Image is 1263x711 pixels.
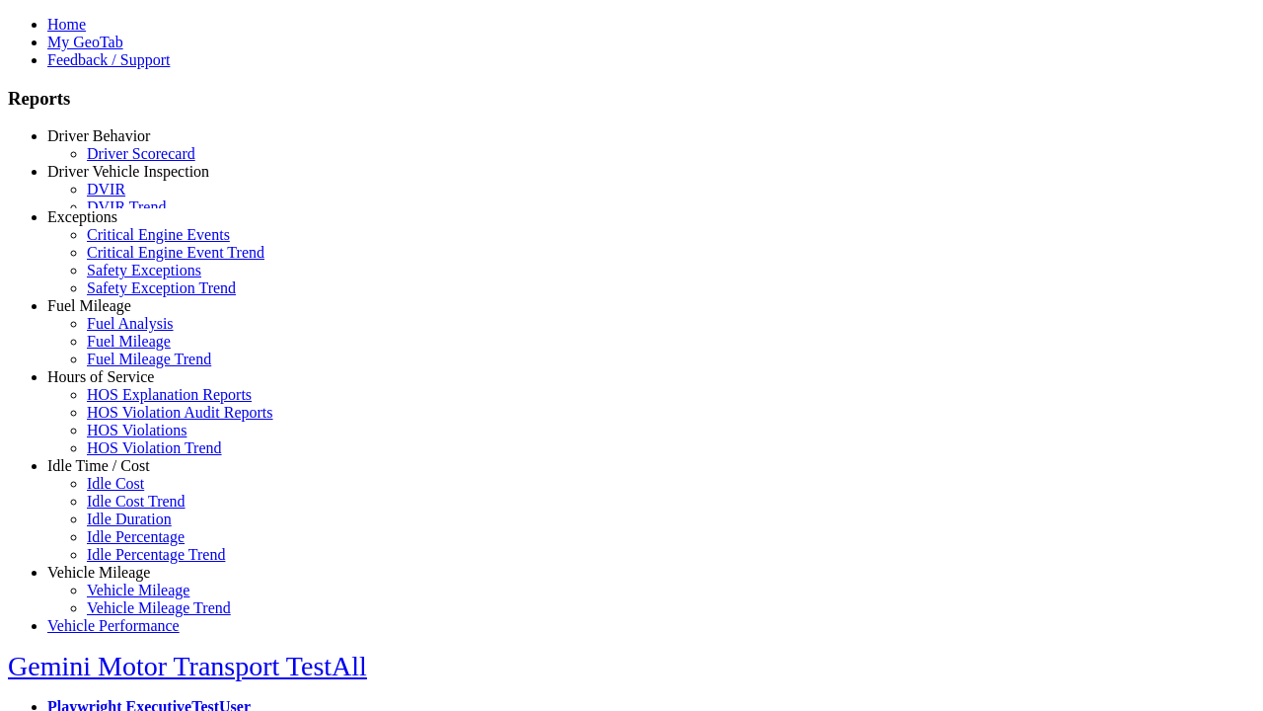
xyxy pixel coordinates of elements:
a: Safety Exception Trend [87,279,236,296]
a: Vehicle Mileage Trend [87,599,231,616]
a: Vehicle Mileage [87,582,189,598]
a: Critical Engine Event Trend [87,244,264,261]
a: HOS Violations [87,422,186,438]
a: Home [47,16,86,33]
a: Gemini Motor Transport TestAll [8,651,367,681]
a: Safety Exceptions [87,262,201,278]
a: Fuel Mileage [47,297,131,314]
a: Driver Behavior [47,127,150,144]
a: Feedback / Support [47,51,170,68]
a: Fuel Mileage [87,333,171,350]
a: Idle Time / Cost [47,457,150,474]
a: Idle Duration [87,511,172,527]
a: Vehicle Performance [47,617,180,634]
a: DVIR Trend [87,198,166,215]
h3: Reports [8,88,1255,110]
a: HOS Explanation Reports [87,386,252,403]
a: Fuel Analysis [87,315,174,332]
a: Exceptions [47,208,117,225]
a: Driver Vehicle Inspection [47,163,209,180]
a: HOS Violation Trend [87,439,222,456]
a: Idle Cost Trend [87,493,186,510]
a: Fuel Mileage Trend [87,351,211,367]
a: My GeoTab [47,34,123,50]
a: Idle Percentage [87,528,185,545]
a: Hours of Service [47,368,154,385]
a: Driver Scorecard [87,145,195,162]
a: Critical Engine Events [87,226,230,243]
a: Vehicle Mileage [47,564,150,581]
a: Idle Percentage Trend [87,546,225,563]
a: Idle Cost [87,475,144,492]
a: DVIR [87,181,125,197]
a: HOS Violation Audit Reports [87,404,273,421]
